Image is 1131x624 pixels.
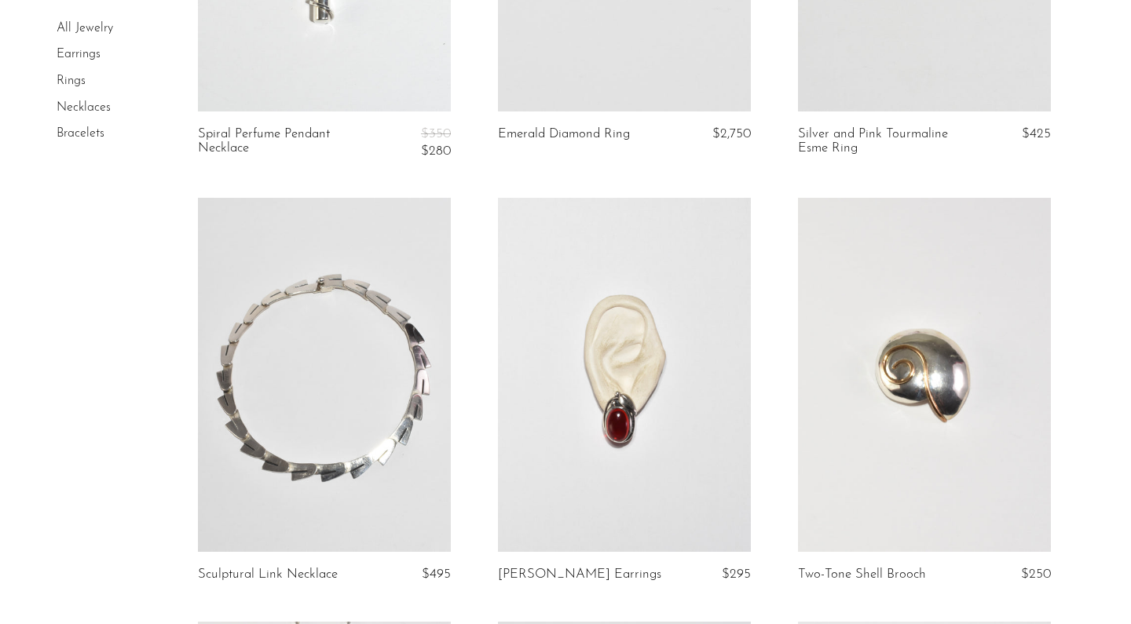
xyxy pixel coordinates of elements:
a: Necklaces [57,101,111,114]
a: [PERSON_NAME] Earrings [498,567,661,582]
span: $495 [422,567,451,581]
a: Spiral Perfume Pendant Necklace [198,127,365,159]
a: Earrings [57,49,101,61]
a: Two-Tone Shell Brooch [798,567,926,582]
span: $295 [722,567,751,581]
span: $350 [421,127,451,140]
a: Rings [57,75,86,87]
span: $2,750 [712,127,751,140]
a: Sculptural Link Necklace [198,567,338,582]
a: Bracelets [57,127,104,140]
span: $250 [1021,567,1051,581]
a: All Jewelry [57,22,113,35]
span: $425 [1022,127,1051,140]
span: $280 [421,144,451,158]
a: Silver and Pink Tourmaline Esme Ring [798,127,965,156]
a: Emerald Diamond Ring [498,127,630,141]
